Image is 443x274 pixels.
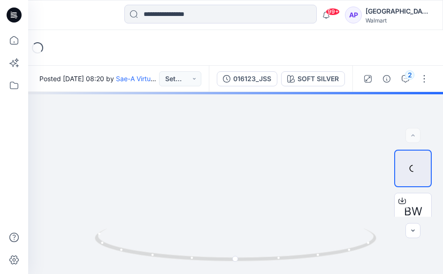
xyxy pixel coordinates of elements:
span: BW [404,203,422,220]
button: 016123_JSS [217,71,277,86]
a: Sae-A Virtual 3d Team [116,75,185,83]
div: AP [345,7,362,23]
button: Details [379,71,394,86]
span: 99+ [326,8,340,15]
div: 2 [405,70,414,80]
button: SOFT SILVER [281,71,345,86]
span: Posted [DATE] 08:20 by [39,74,159,84]
div: SOFT SILVER [298,74,339,84]
div: 016123_JSS [233,74,271,84]
button: 2 [398,71,413,86]
div: [GEOGRAPHIC_DATA] [366,6,431,17]
div: Walmart [366,17,431,24]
